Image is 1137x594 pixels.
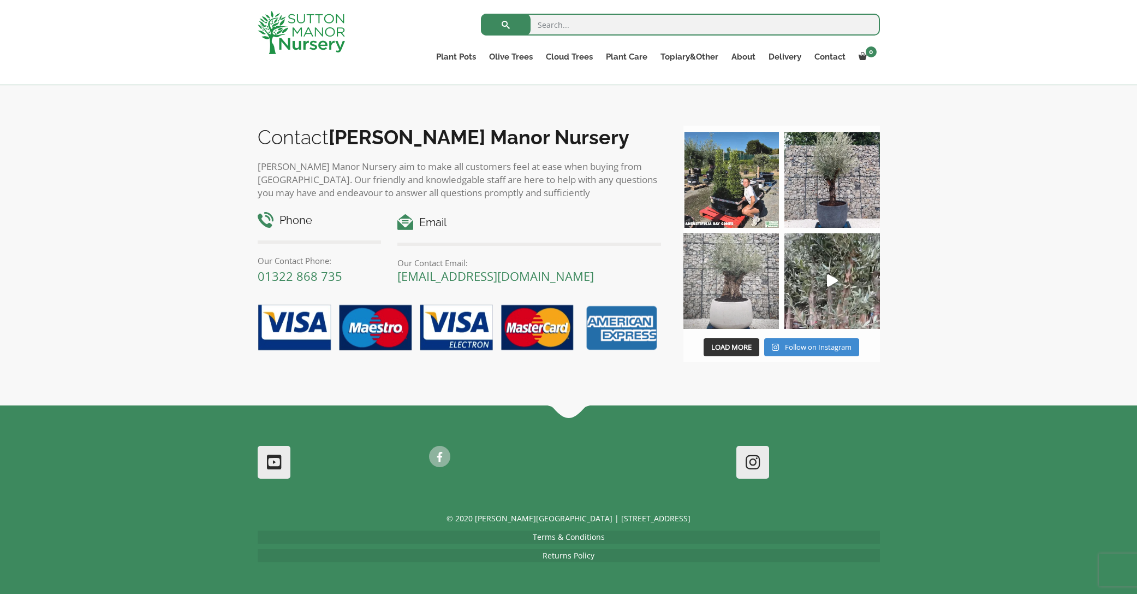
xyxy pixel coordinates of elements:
span: Follow on Instagram [785,342,852,352]
b: [PERSON_NAME] Manor Nursery [329,126,629,149]
img: New arrivals Monday morning of beautiful olive trees 🤩🤩 The weather is beautiful this summer, gre... [784,233,880,329]
svg: Instagram [772,343,779,351]
h2: Contact [258,126,662,149]
button: Load More [704,338,759,357]
a: Plant Pots [430,49,483,64]
a: Terms & Conditions [533,532,605,542]
a: [EMAIL_ADDRESS][DOMAIN_NAME] [397,268,594,284]
img: Our elegant & picturesque Angustifolia Cones are an exquisite addition to your Bay Tree collectio... [683,132,779,228]
img: logo [258,11,345,54]
svg: Play [827,274,838,287]
img: A beautiful multi-stem Spanish Olive tree potted in our luxurious fibre clay pots 😍😍 [784,132,880,228]
a: 01322 868 735 [258,268,342,284]
a: About [725,49,762,64]
img: Check out this beauty we potted at our nursery today ❤️‍🔥 A huge, ancient gnarled Olive tree plan... [683,233,779,329]
img: payment-options.png [249,298,662,358]
input: Search... [481,14,880,36]
a: Delivery [762,49,808,64]
a: 0 [852,49,880,64]
h4: Email [397,214,661,231]
p: © 2020 [PERSON_NAME][GEOGRAPHIC_DATA] | [STREET_ADDRESS] [258,512,880,525]
a: Cloud Trees [539,49,599,64]
h4: Phone [258,212,382,229]
span: 0 [866,46,877,57]
p: [PERSON_NAME] Manor Nursery aim to make all customers feel at ease when buying from [GEOGRAPHIC_D... [258,160,662,199]
p: Our Contact Email: [397,256,661,269]
a: Topiary&Other [654,49,725,64]
a: Returns Policy [543,550,594,561]
a: Instagram Follow on Instagram [764,338,859,357]
a: Contact [808,49,852,64]
a: Play [784,233,880,329]
a: Plant Care [599,49,654,64]
p: Our Contact Phone: [258,254,382,267]
span: Load More [711,342,752,352]
a: Olive Trees [483,49,539,64]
